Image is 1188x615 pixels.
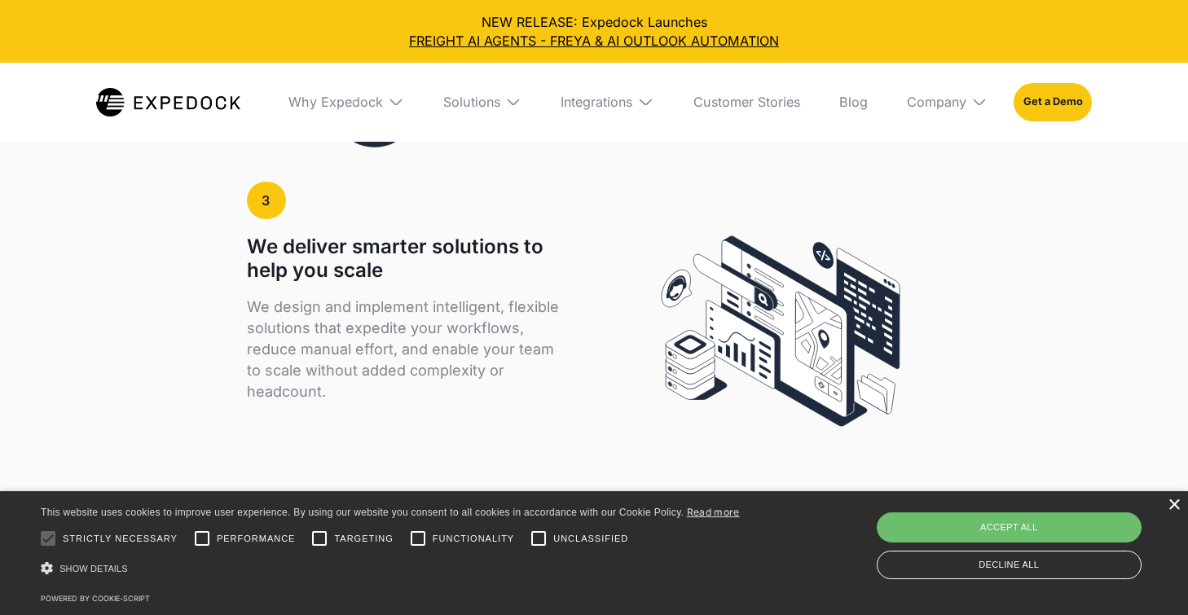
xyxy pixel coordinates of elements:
span: This website uses cookies to improve user experience. By using our website you consent to all coo... [41,507,684,518]
a: Read more [687,506,740,518]
a: Customer Stories [680,63,813,141]
a: FREIGHT AI AGENTS - FREYA & AI OUTLOOK AUTOMATION [13,32,1175,51]
div: Close [1168,499,1180,512]
a: Get a Demo [1014,83,1092,121]
div: Solutions [430,63,535,141]
div: Accept all [877,512,1142,542]
span: Show details [59,564,128,573]
span: Strictly necessary [63,532,178,546]
div: Why Expedock [275,63,417,141]
a: 3 [247,182,286,219]
a: Powered by cookie-script [41,594,150,603]
div: Show details [41,557,740,580]
span: Functionality [433,532,514,546]
div: NEW RELEASE: Expedock Launches [13,13,1175,50]
span: Unclassified [553,532,628,546]
div: Company [894,63,1001,141]
span: Performance [217,532,296,546]
div: Why Expedock [288,94,383,110]
div: Company [907,94,966,110]
div: Decline all [877,551,1142,579]
p: We design and implement intelligent, flexible solutions that expedite your workflows, reduce manu... [247,297,568,402]
div: Solutions [443,94,500,110]
div: Integrations [548,63,667,141]
a: Blog [826,63,881,141]
iframe: Chat Widget [1107,537,1188,615]
h1: We deliver smarter solutions to help you scale [247,235,568,283]
div: Integrations [561,94,632,110]
span: Targeting [334,532,393,546]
